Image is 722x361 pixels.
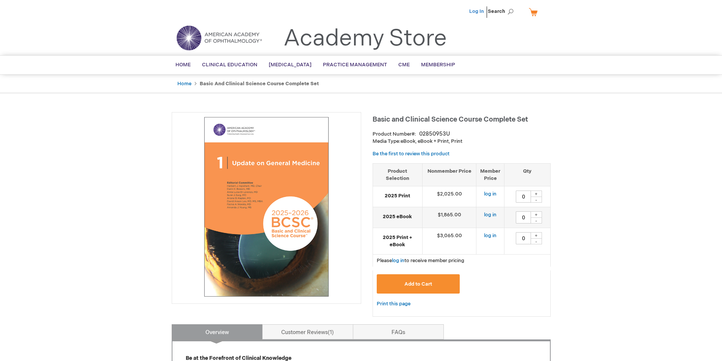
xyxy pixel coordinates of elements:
[377,213,418,220] strong: 2025 eBook
[476,163,504,186] th: Member Price
[202,62,257,68] span: Clinical Education
[404,281,432,287] span: Add to Cart
[377,299,410,309] a: Print this page
[484,191,496,197] a: log in
[531,197,542,203] div: -
[377,274,460,294] button: Add to Cart
[422,228,476,255] td: $3,065.00
[177,81,191,87] a: Home
[531,238,542,244] div: -
[175,62,191,68] span: Home
[419,130,450,138] div: 02850953U
[516,211,531,223] input: Qty
[469,8,484,14] a: Log In
[373,138,401,144] strong: Media Type:
[531,211,542,218] div: +
[484,212,496,218] a: log in
[373,151,449,157] a: Be the first to review this product
[373,131,416,137] strong: Product Number
[323,62,387,68] span: Practice Management
[328,329,334,336] span: 1
[516,191,531,203] input: Qty
[172,324,263,339] a: Overview
[269,62,312,68] span: [MEDICAL_DATA]
[176,116,357,297] img: Basic and Clinical Science Course Complete Set
[488,4,517,19] span: Search
[531,217,542,223] div: -
[421,62,455,68] span: Membership
[200,81,319,87] strong: Basic and Clinical Science Course Complete Set
[373,138,551,145] p: eBook, eBook + Print, Print
[531,232,542,239] div: +
[377,192,418,200] strong: 2025 Print
[377,234,418,248] strong: 2025 Print + eBook
[373,116,528,123] span: Basic and Clinical Science Course Complete Set
[484,233,496,239] a: log in
[398,62,410,68] span: CME
[377,258,464,264] span: Please to receive member pricing
[422,186,476,207] td: $2,025.00
[353,324,444,339] a: FAQs
[422,163,476,186] th: Nonmember Price
[373,163,423,186] th: Product Selection
[392,258,404,264] a: log in
[422,207,476,228] td: $1,865.00
[504,163,550,186] th: Qty
[516,232,531,244] input: Qty
[283,25,447,52] a: Academy Store
[262,324,353,339] a: Customer Reviews1
[531,191,542,197] div: +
